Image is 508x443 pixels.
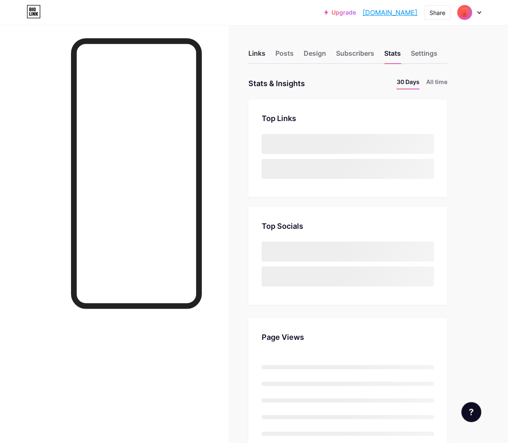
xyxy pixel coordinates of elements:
div: Posts [275,48,294,63]
div: Subscribers [336,48,374,63]
div: Page Views [262,332,434,343]
img: Bandung Banned [457,5,473,20]
div: Share [429,8,445,17]
div: Settings [411,48,437,63]
div: Stats [384,48,401,63]
li: All time [426,77,447,89]
div: Stats & Insights [248,77,305,89]
div: Links [248,48,265,63]
div: Top Links [262,113,434,124]
a: [DOMAIN_NAME] [363,7,417,17]
div: Top Socials [262,220,434,232]
div: Design [304,48,326,63]
a: Upgrade [324,9,356,16]
li: 30 Days [397,77,420,89]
